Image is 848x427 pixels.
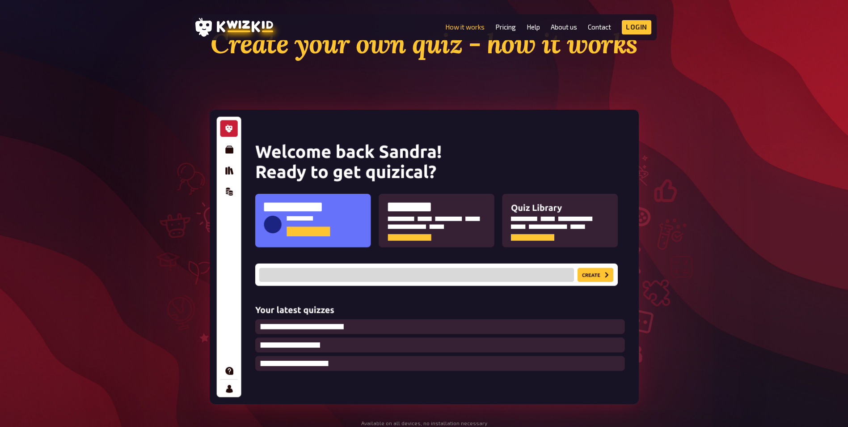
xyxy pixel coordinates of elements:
a: Contact [588,23,611,31]
h1: Create your own quiz - how it works [210,27,639,60]
a: Help [527,23,540,31]
a: Login [622,20,651,34]
a: Pricing [495,23,516,31]
img: kwizkid [210,110,639,404]
div: Available on all devices, no installation necessary [361,420,487,427]
a: How it works [445,23,485,31]
a: About us [551,23,577,31]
